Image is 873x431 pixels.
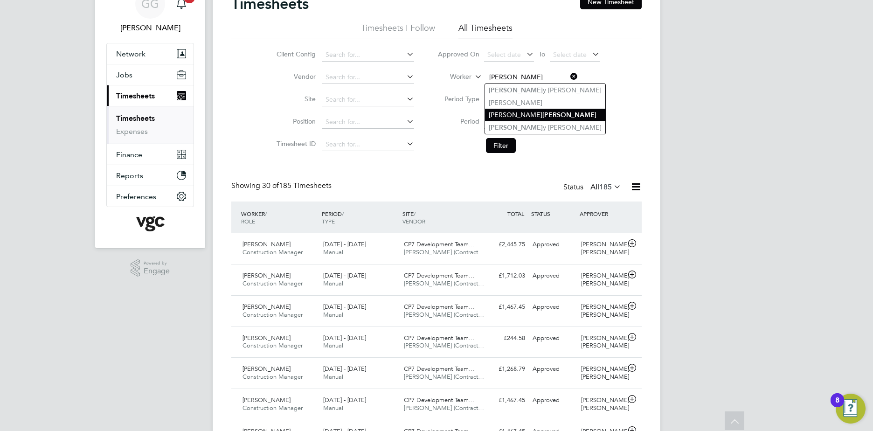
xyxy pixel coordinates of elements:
[106,22,194,34] span: Gauri Gautam
[437,50,479,58] label: Approved On
[265,210,267,217] span: /
[323,373,343,381] span: Manual
[116,127,148,136] a: Expenses
[430,72,471,82] label: Worker
[323,365,366,373] span: [DATE] - [DATE]
[242,396,291,404] span: [PERSON_NAME]
[480,237,529,252] div: £2,445.75
[242,303,291,311] span: [PERSON_NAME]
[590,182,621,192] label: All
[404,404,484,412] span: [PERSON_NAME] (Contract…
[577,268,626,292] div: [PERSON_NAME] [PERSON_NAME]
[231,181,333,191] div: Showing
[404,311,484,319] span: [PERSON_NAME] (Contract…
[242,365,291,373] span: [PERSON_NAME]
[116,150,142,159] span: Finance
[437,95,479,103] label: Period Type
[529,237,577,252] div: Approved
[404,248,484,256] span: [PERSON_NAME] (Contract…
[529,268,577,284] div: Approved
[107,144,194,165] button: Finance
[599,182,612,192] span: 185
[404,341,484,349] span: [PERSON_NAME] (Contract…
[116,91,155,100] span: Timesheets
[563,181,623,194] div: Status
[323,271,366,279] span: [DATE] - [DATE]
[116,70,132,79] span: Jobs
[262,181,279,190] span: 30 of
[242,373,303,381] span: Construction Manager
[485,121,605,134] li: y [PERSON_NAME]
[489,124,543,132] b: [PERSON_NAME]
[242,240,291,248] span: [PERSON_NAME]
[136,216,165,231] img: vgcgroup-logo-retina.png
[322,93,414,106] input: Search for...
[323,396,366,404] span: [DATE] - [DATE]
[404,240,475,248] span: CP7 Development Team…
[323,334,366,342] span: [DATE] - [DATE]
[107,64,194,85] button: Jobs
[835,400,839,412] div: 8
[542,111,596,119] b: [PERSON_NAME]
[402,217,425,225] span: VENDOR
[116,114,155,123] a: Timesheets
[323,279,343,287] span: Manual
[323,303,366,311] span: [DATE] - [DATE]
[487,50,521,59] span: Select date
[485,84,605,97] li: y [PERSON_NAME]
[323,248,343,256] span: Manual
[486,138,516,153] button: Filter
[577,393,626,416] div: [PERSON_NAME] [PERSON_NAME]
[107,186,194,207] button: Preferences
[106,216,194,231] a: Go to home page
[131,259,170,277] a: Powered byEngage
[480,361,529,377] div: £1,268.79
[529,331,577,346] div: Approved
[489,86,543,94] b: [PERSON_NAME]
[241,217,255,225] span: ROLE
[553,50,587,59] span: Select date
[404,396,475,404] span: CP7 Development Team…
[116,49,145,58] span: Network
[529,299,577,315] div: Approved
[485,109,605,121] li: [PERSON_NAME]
[577,299,626,323] div: [PERSON_NAME] [PERSON_NAME]
[480,268,529,284] div: £1,712.03
[480,393,529,408] div: £1,467.45
[262,181,332,190] span: 185 Timesheets
[404,365,475,373] span: CP7 Development Team…
[361,22,435,39] li: Timesheets I Follow
[107,85,194,106] button: Timesheets
[242,341,303,349] span: Construction Manager
[116,192,156,201] span: Preferences
[242,279,303,287] span: Construction Manager
[529,361,577,377] div: Approved
[319,205,400,229] div: PERIOD
[242,404,303,412] span: Construction Manager
[323,341,343,349] span: Manual
[322,49,414,62] input: Search for...
[480,299,529,315] div: £1,467.45
[274,95,316,103] label: Site
[274,50,316,58] label: Client Config
[458,22,513,39] li: All Timesheets
[400,205,481,229] div: SITE
[322,217,335,225] span: TYPE
[323,240,366,248] span: [DATE] - [DATE]
[242,271,291,279] span: [PERSON_NAME]
[577,331,626,354] div: [PERSON_NAME] [PERSON_NAME]
[144,267,170,275] span: Engage
[437,117,479,125] label: Period
[107,165,194,186] button: Reports
[274,72,316,81] label: Vendor
[342,210,344,217] span: /
[322,116,414,129] input: Search for...
[242,334,291,342] span: [PERSON_NAME]
[274,139,316,148] label: Timesheet ID
[836,394,866,424] button: Open Resource Center, 8 new notifications
[144,259,170,267] span: Powered by
[507,210,524,217] span: TOTAL
[529,393,577,408] div: Approved
[485,97,605,109] li: [PERSON_NAME]
[577,361,626,385] div: [PERSON_NAME] [PERSON_NAME]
